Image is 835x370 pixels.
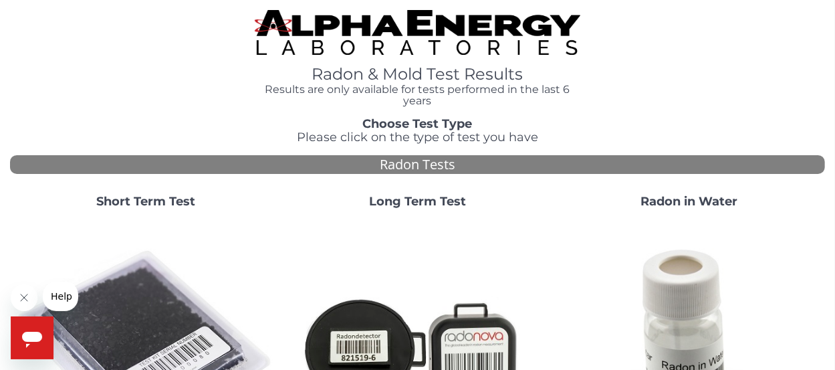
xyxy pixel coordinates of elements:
[96,194,195,209] strong: Short Term Test
[255,66,581,83] h1: Radon & Mold Test Results
[10,155,825,175] div: Radon Tests
[369,194,466,209] strong: Long Term Test
[11,284,37,311] iframe: Close message
[43,282,78,311] iframe: Message from company
[11,316,53,359] iframe: Button to launch messaging window
[640,194,737,209] strong: Radon in Water
[363,116,473,131] strong: Choose Test Type
[255,10,581,55] img: TightCrop.jpg
[255,84,581,107] h4: Results are only available for tests performed in the last 6 years
[297,130,538,145] span: Please click on the type of test you have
